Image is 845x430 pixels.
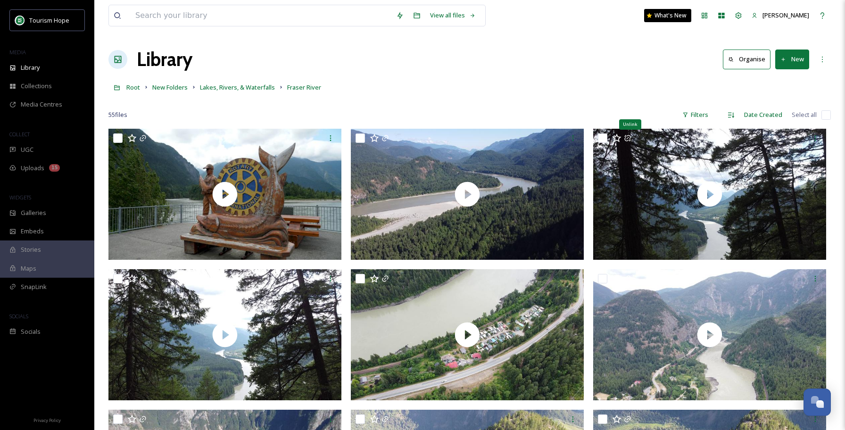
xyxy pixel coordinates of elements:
[200,82,275,93] a: Lakes, Rivers, & Waterfalls
[593,269,826,400] img: thumbnail
[351,269,584,400] img: thumbnail
[21,282,47,291] span: SnapLink
[33,414,61,425] a: Privacy Policy
[21,264,36,273] span: Maps
[21,245,41,254] span: Stories
[21,63,40,72] span: Library
[593,129,826,260] img: thumbnail
[425,6,480,25] a: View all files
[775,50,809,69] button: New
[351,129,584,260] img: thumbnail
[762,11,809,19] span: [PERSON_NAME]
[739,106,787,124] div: Date Created
[21,164,44,173] span: Uploads
[9,131,30,138] span: COLLECT
[9,313,28,320] span: SOCIALS
[619,119,641,130] div: Unlink
[21,327,41,336] span: Socials
[9,194,31,201] span: WIDGETS
[644,9,691,22] a: What's New
[126,83,140,91] span: Root
[49,164,60,172] div: 15
[804,389,831,416] button: Open Chat
[21,82,52,91] span: Collections
[152,83,188,91] span: New Folders
[108,129,341,260] img: thumbnail
[200,83,275,91] span: Lakes, Rivers, & Waterfalls
[21,227,44,236] span: Embeds
[126,82,140,93] a: Root
[723,50,775,69] a: Organise
[792,110,817,119] span: Select all
[33,417,61,423] span: Privacy Policy
[287,83,321,91] span: Fraser River
[15,16,25,25] img: logo.png
[29,16,69,25] span: Tourism Hope
[108,269,341,400] img: thumbnail
[723,50,770,69] button: Organise
[131,5,391,26] input: Search your library
[21,208,46,217] span: Galleries
[747,6,814,25] a: [PERSON_NAME]
[21,145,33,154] span: UGC
[678,106,713,124] div: Filters
[21,100,62,109] span: Media Centres
[108,110,127,119] span: 55 file s
[137,45,192,74] a: Library
[9,49,26,56] span: MEDIA
[287,82,321,93] a: Fraser River
[152,82,188,93] a: New Folders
